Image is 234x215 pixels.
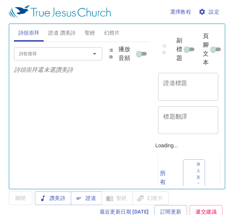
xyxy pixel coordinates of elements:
span: 聖經 [85,28,95,38]
span: 設定 [200,7,219,17]
span: 清除 [108,47,114,60]
span: 證道 [77,194,96,203]
button: 清除 [104,46,119,61]
span: 副標題 [176,36,182,63]
span: 選擇教程 [170,7,191,17]
span: 讚美詩 [41,194,65,203]
span: 證道 讚美詩 [48,28,76,38]
button: 證道 [71,191,102,205]
button: 讚美詩 [35,191,71,205]
span: 頁腳文本 [203,32,209,67]
p: 所有證道 ( 0 ) [160,169,167,213]
button: 設定 [197,5,222,19]
i: 詩頌崇拜還未選讚美詩 [14,66,73,73]
span: 播放音頻 [118,45,135,63]
button: Open [89,49,100,59]
span: 幻燈片 [104,28,120,38]
div: Loading... [152,21,223,186]
span: 詩頌崇拜 [18,28,40,38]
button: 選擇教程 [167,5,194,19]
img: True Jesus Church [9,5,111,18]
